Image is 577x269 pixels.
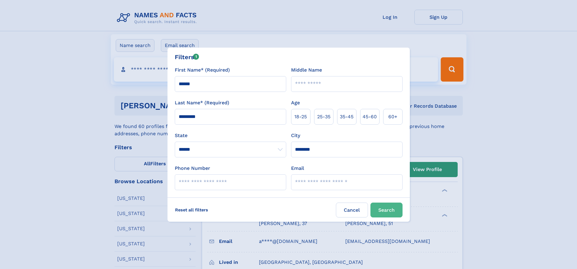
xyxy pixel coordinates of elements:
[171,203,212,217] label: Reset all filters
[370,203,403,217] button: Search
[317,113,330,120] span: 25‑35
[175,132,286,139] label: State
[294,113,307,120] span: 18‑25
[388,113,397,120] span: 60+
[291,132,300,139] label: City
[336,203,368,217] label: Cancel
[175,165,210,172] label: Phone Number
[291,99,300,106] label: Age
[175,52,199,62] div: Filters
[363,113,377,120] span: 45‑60
[175,66,230,74] label: First Name* (Required)
[175,99,229,106] label: Last Name* (Required)
[291,66,322,74] label: Middle Name
[291,165,304,172] label: Email
[340,113,353,120] span: 35‑45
